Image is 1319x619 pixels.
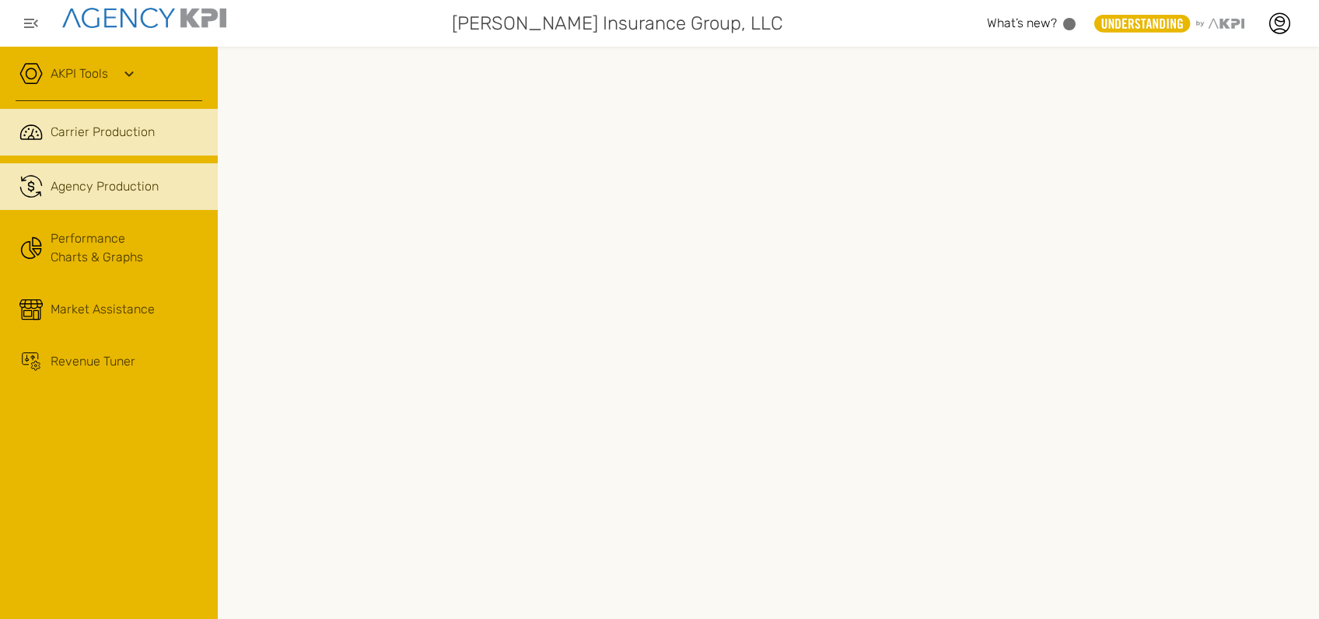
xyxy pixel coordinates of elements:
[51,352,135,371] div: Revenue Tuner
[987,16,1057,30] span: What’s new?
[51,300,155,319] div: Market Assistance
[62,8,226,28] img: agencykpi-logo-550x69-2d9e3fa8.png
[51,65,108,83] a: AKPI Tools
[452,9,783,37] span: [PERSON_NAME] Insurance Group, LLC
[51,123,155,142] span: Carrier Production
[51,177,159,196] span: Agency Production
